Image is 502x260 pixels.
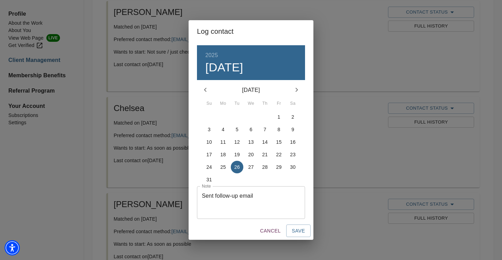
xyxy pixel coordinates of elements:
[203,123,215,136] button: 3
[262,151,268,158] p: 21
[291,126,294,133] p: 9
[259,100,271,107] span: Th
[262,139,268,145] p: 14
[231,100,243,107] span: Tu
[273,136,285,148] button: 15
[245,136,257,148] button: 13
[5,240,20,255] div: Accessibility Menu
[202,192,300,212] textarea: Sent follow-up email
[273,123,285,136] button: 8
[222,126,225,133] p: 4
[259,136,271,148] button: 14
[245,123,257,136] button: 6
[273,148,285,161] button: 22
[214,86,288,94] p: [DATE]
[290,151,296,158] p: 23
[203,173,215,186] button: 31
[206,176,212,183] p: 31
[231,161,243,173] button: 26
[231,148,243,161] button: 19
[273,100,285,107] span: Fr
[205,60,243,75] button: [DATE]
[287,136,299,148] button: 16
[290,139,296,145] p: 16
[208,126,211,133] p: 3
[234,164,240,171] p: 26
[236,126,238,133] p: 5
[260,227,281,235] span: Cancel
[276,164,282,171] p: 29
[262,164,268,171] p: 28
[286,224,311,237] button: Save
[259,161,271,173] button: 28
[248,139,254,145] p: 13
[231,136,243,148] button: 12
[276,139,282,145] p: 15
[205,50,218,60] button: 2025
[234,139,240,145] p: 12
[273,161,285,173] button: 29
[203,148,215,161] button: 17
[206,139,212,145] p: 10
[217,148,229,161] button: 18
[206,164,212,171] p: 24
[291,113,294,120] p: 2
[259,123,271,136] button: 7
[217,123,229,136] button: 4
[287,123,299,136] button: 9
[245,148,257,161] button: 20
[290,164,296,171] p: 30
[264,126,266,133] p: 7
[245,100,257,107] span: We
[231,123,243,136] button: 5
[220,164,226,171] p: 25
[206,151,212,158] p: 17
[273,111,285,123] button: 1
[217,100,229,107] span: Mo
[217,161,229,173] button: 25
[248,151,254,158] p: 20
[287,148,299,161] button: 23
[203,100,215,107] span: Su
[277,126,280,133] p: 8
[203,161,215,173] button: 24
[287,161,299,173] button: 30
[287,100,299,107] span: Sa
[259,148,271,161] button: 21
[250,126,252,133] p: 6
[203,136,215,148] button: 10
[245,161,257,173] button: 27
[257,224,283,237] button: Cancel
[292,227,305,235] span: Save
[287,111,299,123] button: 2
[217,136,229,148] button: 11
[234,151,240,158] p: 19
[197,26,305,37] h2: Log contact
[248,164,254,171] p: 27
[277,113,280,120] p: 1
[276,151,282,158] p: 22
[220,139,226,145] p: 11
[220,151,226,158] p: 18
